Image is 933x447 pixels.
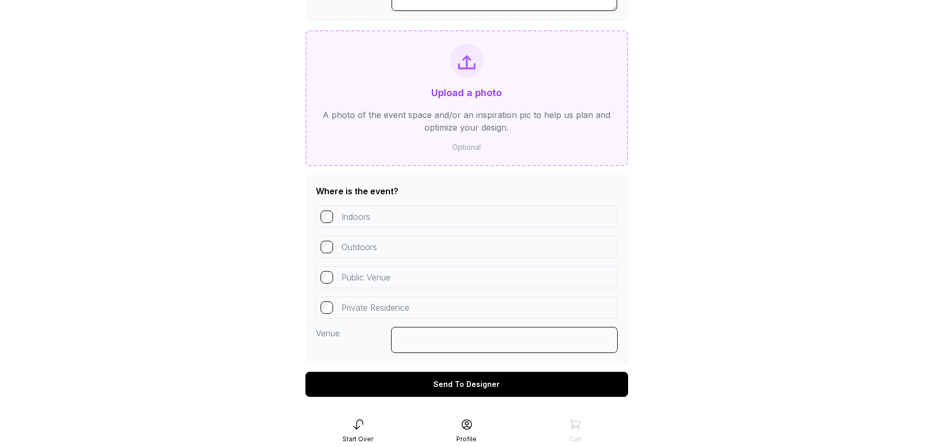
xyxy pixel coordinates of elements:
[319,109,615,134] p: A photo of the event space and/or an inspiration pic to help us plan and optimize your design.
[316,236,618,258] div: Outdoors
[316,297,618,319] div: Private Residence
[305,372,628,397] div: Send To Designer
[316,266,618,288] div: Public Venue
[431,86,502,100] h2: Upload a photo
[316,206,618,228] div: Indoors
[316,327,392,353] div: Venue
[343,435,373,443] div: Start Over
[452,142,481,152] span: Optional
[456,435,477,443] div: Profile
[316,185,398,197] div: Where is the event?
[569,435,582,443] div: Cart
